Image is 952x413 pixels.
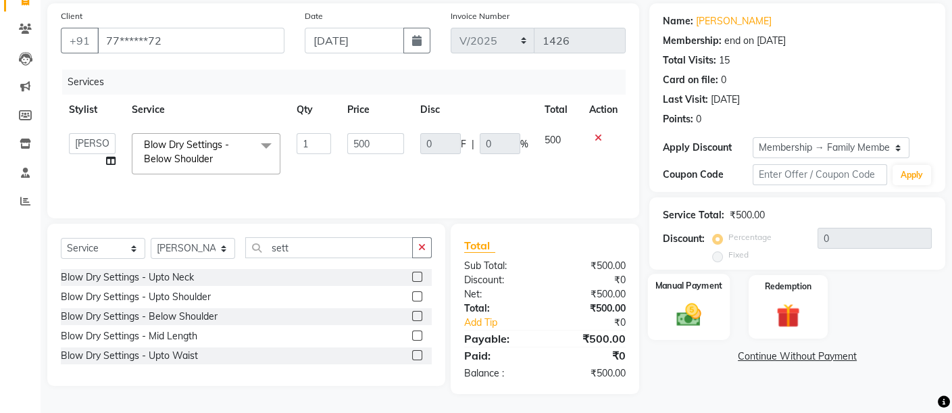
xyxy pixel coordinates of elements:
th: Action [581,95,626,125]
th: Disc [412,95,536,125]
th: Service [124,95,289,125]
img: _cash.svg [668,300,709,329]
div: Blow Dry Settings - Mid Length [61,329,197,343]
span: Total [464,239,495,253]
div: Blow Dry Settings - Upto Neck [61,270,194,285]
div: end on [DATE] [724,34,786,48]
div: Blow Dry Settings - Below Shoulder [61,310,218,324]
label: Percentage [728,231,772,243]
div: 0 [696,112,701,126]
div: Last Visit: [663,93,708,107]
img: _gift.svg [769,301,808,331]
span: % [520,137,528,151]
div: Balance : [454,366,545,381]
div: Total: [454,301,545,316]
th: Qty [289,95,339,125]
label: Manual Payment [655,279,723,292]
div: Points: [663,112,693,126]
div: ₹500.00 [730,208,765,222]
label: Client [61,10,82,22]
label: Date [305,10,323,22]
div: ₹0 [545,347,636,364]
span: Blow Dry Settings - Below Shoulder [144,139,229,165]
div: 0 [721,73,726,87]
input: Search or Scan [245,237,413,258]
div: [DATE] [711,93,740,107]
span: | [472,137,474,151]
div: ₹500.00 [545,301,636,316]
div: Name: [663,14,693,28]
button: Apply [893,165,931,185]
label: Invoice Number [451,10,509,22]
span: 500 [545,134,561,146]
span: F [461,137,466,151]
div: Card on file: [663,73,718,87]
a: Add Tip [454,316,560,330]
div: Net: [454,287,545,301]
input: Enter Offer / Coupon Code [753,164,887,185]
div: ₹0 [545,273,636,287]
div: Apply Discount [663,141,753,155]
div: Services [62,70,636,95]
div: ₹500.00 [545,331,636,347]
div: Coupon Code [663,168,753,182]
div: ₹0 [560,316,636,330]
th: Price [339,95,411,125]
a: Continue Without Payment [652,349,943,364]
div: Service Total: [663,208,724,222]
input: Search by Name/Mobile/Email/Code [97,28,284,53]
a: [PERSON_NAME] [696,14,772,28]
div: Paid: [454,347,545,364]
div: Membership: [663,34,722,48]
div: Blow Dry Settings - Upto Waist [61,349,198,363]
div: Discount: [454,273,545,287]
div: ₹500.00 [545,366,636,381]
div: Total Visits: [663,53,716,68]
a: x [213,153,219,165]
th: Stylist [61,95,124,125]
div: 15 [719,53,730,68]
th: Total [536,95,581,125]
div: Payable: [454,331,545,347]
div: Sub Total: [454,259,545,273]
div: Discount: [663,232,705,246]
label: Redemption [765,281,811,293]
label: Fixed [728,249,749,261]
button: +91 [61,28,99,53]
div: ₹500.00 [545,287,636,301]
div: ₹500.00 [545,259,636,273]
div: Blow Dry Settings - Upto Shoulder [61,290,211,304]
